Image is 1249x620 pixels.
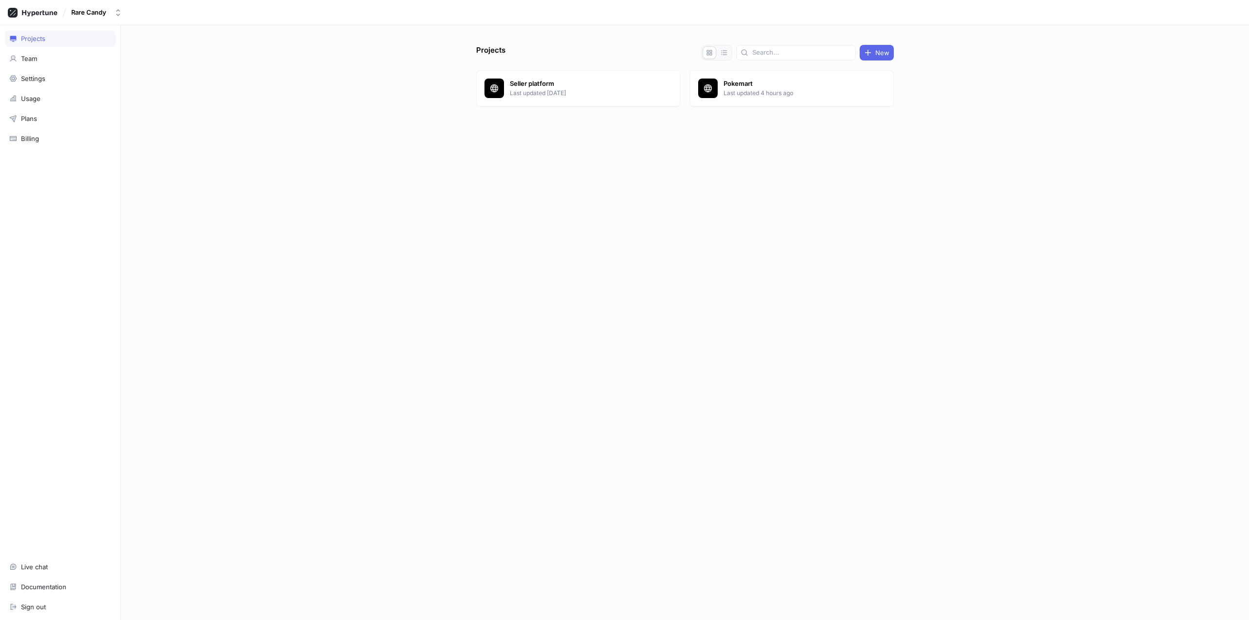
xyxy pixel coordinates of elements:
[5,130,116,147] a: Billing
[21,603,46,611] div: Sign out
[21,35,45,42] div: Projects
[5,30,116,47] a: Projects
[860,45,894,60] button: New
[5,90,116,107] a: Usage
[21,95,40,102] div: Usage
[5,70,116,87] a: Settings
[5,50,116,67] a: Team
[510,89,651,98] p: Last updated [DATE]
[71,8,106,17] div: Rare Candy
[5,579,116,595] a: Documentation
[21,55,37,62] div: Team
[724,79,865,89] p: Pokemart
[21,583,66,591] div: Documentation
[510,79,651,89] p: Seller platform
[67,4,126,20] button: Rare Candy
[21,75,45,82] div: Settings
[752,48,851,58] input: Search...
[5,110,116,127] a: Plans
[724,89,865,98] p: Last updated 4 hours ago
[476,45,505,60] p: Projects
[21,135,39,142] div: Billing
[21,563,48,571] div: Live chat
[875,50,889,56] span: New
[21,115,37,122] div: Plans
